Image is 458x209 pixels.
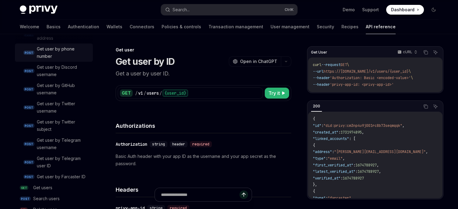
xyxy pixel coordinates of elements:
[152,142,165,147] span: string
[116,153,291,167] p: Basic Auth header with your app ID as the username and your app secret as the password.
[285,7,294,12] span: Ctrl K
[313,75,330,80] span: --header
[338,130,341,135] span: :
[135,90,138,96] div: /
[391,7,414,13] span: Dashboard
[313,130,338,135] span: "created_at"
[20,186,28,190] span: GET
[328,156,343,161] span: "email"
[138,90,143,96] div: v1
[15,44,93,62] a: POSTGet user by phone number
[147,90,159,96] div: users
[313,117,315,121] span: {
[328,196,351,200] span: "farcaster"
[355,169,358,174] span: :
[37,64,89,78] div: Get user by Discord username
[313,62,321,67] span: curl
[379,169,381,174] span: ,
[159,90,162,96] div: /
[343,7,355,13] a: Demo
[313,149,332,154] span: "address"
[23,105,34,110] span: POST
[190,141,212,147] div: required
[161,4,297,15] button: Search...CtrlK
[313,189,315,194] span: {
[349,136,355,141] span: : [
[37,82,89,96] div: Get user by GitHub username
[403,50,412,54] p: cURL
[311,103,322,110] div: 200
[377,163,379,168] span: ,
[341,130,362,135] span: 1731974895
[341,19,358,34] a: Recipes
[313,156,326,161] span: "type"
[144,90,146,96] div: /
[432,103,439,110] button: Ask AI
[326,196,328,200] span: :
[20,5,58,14] img: dark logo
[173,6,190,13] div: Search...
[23,160,34,165] span: POST
[313,176,341,181] span: "verified_at"
[265,88,289,99] button: Try it
[347,62,349,67] span: \
[23,87,34,92] span: POST
[330,75,411,80] span: 'Authorization: Basic <encoded-value>'
[313,136,349,141] span: "linked_accounts"
[68,19,99,34] a: Authentication
[47,19,61,34] a: Basics
[323,123,402,128] span: "did:privy:cm3np4u9j001rc8b73seqmqqk"
[409,69,411,74] span: \
[343,176,364,181] span: 1674788927
[341,62,347,67] span: GET
[323,69,409,74] span: https://[DOMAIN_NAME]/v1/users/{user_id}
[330,82,394,87] span: 'privy-app-id: <privy-app-id>'
[239,190,248,199] button: Send message
[37,173,86,180] div: Get user by Farcaster ID
[351,196,353,200] span: ,
[271,19,309,34] a: User management
[321,123,323,128] span: :
[116,56,175,67] h1: Get user by ID
[422,48,430,56] button: Copy the contents from the code block
[341,176,343,181] span: :
[332,149,334,154] span: :
[15,80,93,98] a: POSTGet user by GitHub username
[15,135,93,153] a: POSTGet user by Telegram username
[313,163,353,168] span: "first_verified_at"
[15,153,93,171] a: POSTGet user by Telegram user ID
[23,124,34,128] span: POST
[311,50,327,55] span: Get User
[116,122,291,130] h4: Authorizations
[23,175,34,179] span: POST
[162,19,201,34] a: Policies & controls
[20,19,39,34] a: Welcome
[23,142,34,146] span: POST
[268,89,280,97] span: Try it
[33,195,60,202] div: Search users
[116,69,291,78] p: Get a user by user ID.
[386,5,424,15] a: Dashboard
[107,19,122,34] a: Wallets
[37,155,89,169] div: Get user by Telegram user ID
[362,7,379,13] a: Support
[362,130,364,135] span: ,
[429,5,439,15] button: Toggle dark mode
[411,75,413,80] span: \
[422,103,430,110] button: Copy the contents from the code block
[402,123,404,128] span: ,
[208,19,263,34] a: Transaction management
[326,156,328,161] span: :
[37,100,89,115] div: Get user by Twitter username
[321,62,341,67] span: --request
[37,118,89,133] div: Get user by Twitter subject
[163,89,188,97] div: {user_id}
[313,123,321,128] span: "id"
[116,186,291,194] h4: Headers
[23,51,34,55] span: POST
[130,19,154,34] a: Connectors
[426,149,428,154] span: ,
[20,197,31,201] span: POST
[355,163,377,168] span: 1674788927
[15,182,93,193] a: GETGet users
